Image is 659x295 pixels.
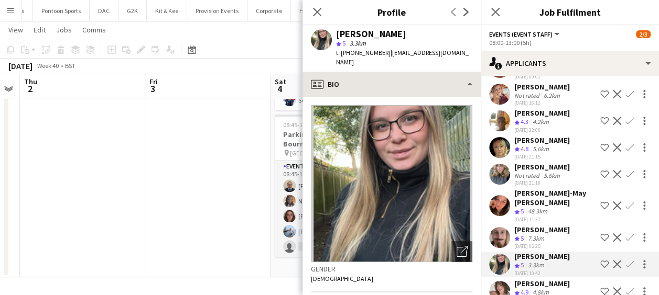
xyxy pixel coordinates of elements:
[311,105,472,262] img: Crew avatar or photo
[23,83,37,95] span: 2
[489,30,553,38] span: Events (Event Staff)
[336,49,469,66] span: | [EMAIL_ADDRESS][DOMAIN_NAME]
[514,279,570,288] div: [PERSON_NAME]
[82,25,106,35] span: Comms
[311,275,373,282] span: [DEMOGRAPHIC_DATA]
[489,39,651,47] div: 08:00-13:00 (5h)
[521,207,524,215] span: 5
[275,161,392,257] app-card-role: Events (Event Staff)8A4/508:45-13:00 (4h15m)[PERSON_NAME]Ndey [PERSON_NAME][PERSON_NAME][PERSON_N...
[118,1,147,21] button: G2K
[521,261,524,269] span: 5
[514,73,570,80] div: [DATE] 09:01
[90,1,118,21] button: DAC
[526,207,549,216] div: 48.3km
[531,118,551,127] div: 4.2km
[489,30,561,38] button: Events (Event Staff)
[275,77,286,86] span: Sat
[35,62,61,70] span: Week 40
[514,127,570,133] div: [DATE] 22:08
[29,23,50,37] a: Edit
[481,51,659,76] div: Applicants
[514,172,542,179] div: Not rated
[542,92,562,99] div: 6.2km
[636,30,651,38] span: 2/3
[8,61,33,71] div: [DATE]
[303,5,481,19] h3: Profile
[291,1,377,21] button: Hall and [PERSON_NAME]
[514,270,570,277] div: [DATE] 10:42
[514,243,570,249] div: [DATE] 06:25
[56,25,72,35] span: Jobs
[303,72,481,97] div: Bio
[24,77,37,86] span: Thu
[65,62,75,70] div: BST
[526,234,546,243] div: 7.3km
[542,172,562,179] div: 5.6km
[247,1,291,21] button: Corporate
[4,23,27,37] a: View
[451,241,472,262] div: Open photos pop-in
[283,121,338,129] span: 08:45-13:00 (4h15m)
[187,1,247,21] button: Provision Events
[78,23,110,37] a: Comms
[514,99,570,106] div: [DATE] 16:12
[531,145,551,154] div: 5.6km
[311,264,472,274] h3: Gender
[52,23,76,37] a: Jobs
[147,1,187,21] button: Kit & Kee
[514,162,570,172] div: [PERSON_NAME]
[514,92,542,99] div: Not rated
[514,225,570,234] div: [PERSON_NAME]
[148,83,158,95] span: 3
[348,39,368,47] span: 3.3km
[290,149,358,157] span: [GEOGRAPHIC_DATA], BU
[526,261,546,270] div: 3.3km
[273,83,286,95] span: 4
[342,39,345,47] span: 5
[514,216,596,223] div: [DATE] 11:37
[514,135,570,145] div: [PERSON_NAME]
[514,252,570,261] div: [PERSON_NAME]
[514,108,570,118] div: [PERSON_NAME]
[514,153,570,160] div: [DATE] 21:15
[514,188,596,207] div: [PERSON_NAME]-May [PERSON_NAME]
[514,82,570,92] div: [PERSON_NAME]
[33,1,90,21] button: Pontoon Sports
[336,49,391,56] span: t. [PHONE_NUMBER]
[521,145,528,153] span: 4.8
[514,179,570,186] div: [DATE] 21:19
[336,29,406,39] div: [PERSON_NAME]
[481,5,659,19] h3: Job Fulfilment
[149,77,158,86] span: Fri
[275,115,392,257] app-job-card: 08:45-13:00 (4h15m)4/5Parking Attendants for Bournemouth Uni Open Day [GEOGRAPHIC_DATA], BU1 Role...
[8,25,23,35] span: View
[521,234,524,242] span: 5
[34,25,46,35] span: Edit
[275,130,392,149] h3: Parking Attendants for Bournemouth Uni Open Day
[521,118,528,126] span: 4.3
